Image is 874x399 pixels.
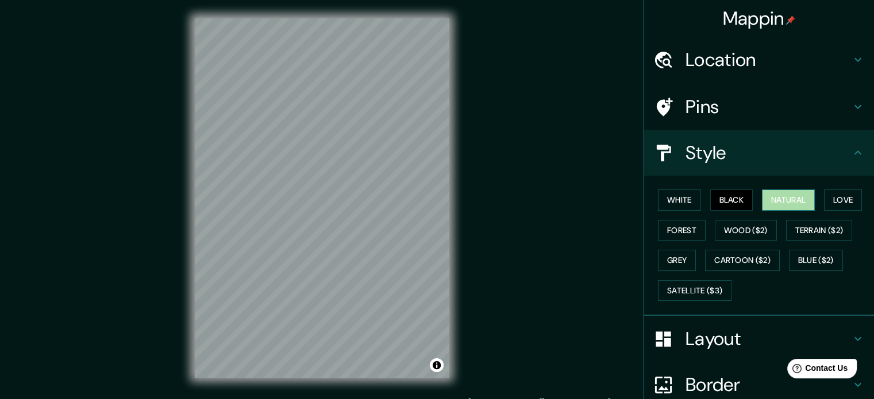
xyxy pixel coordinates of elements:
button: Wood ($2) [715,220,777,241]
h4: Layout [686,327,851,350]
iframe: Help widget launcher [772,354,861,386]
button: Satellite ($3) [658,280,731,301]
h4: Border [686,373,851,396]
button: White [658,189,701,211]
h4: Mappin [723,7,796,30]
button: Forest [658,220,706,241]
button: Terrain ($2) [786,220,853,241]
button: Black [710,189,753,211]
button: Natural [762,189,815,211]
button: Cartoon ($2) [705,250,780,271]
button: Blue ($2) [789,250,843,271]
button: Toggle attribution [430,358,444,372]
div: Location [644,37,874,83]
div: Style [644,130,874,176]
h4: Pins [686,95,851,118]
img: pin-icon.png [786,16,795,25]
div: Pins [644,84,874,130]
div: Layout [644,316,874,362]
canvas: Map [195,18,449,378]
button: Love [824,189,862,211]
h4: Style [686,141,851,164]
button: Grey [658,250,696,271]
h4: Location [686,48,851,71]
